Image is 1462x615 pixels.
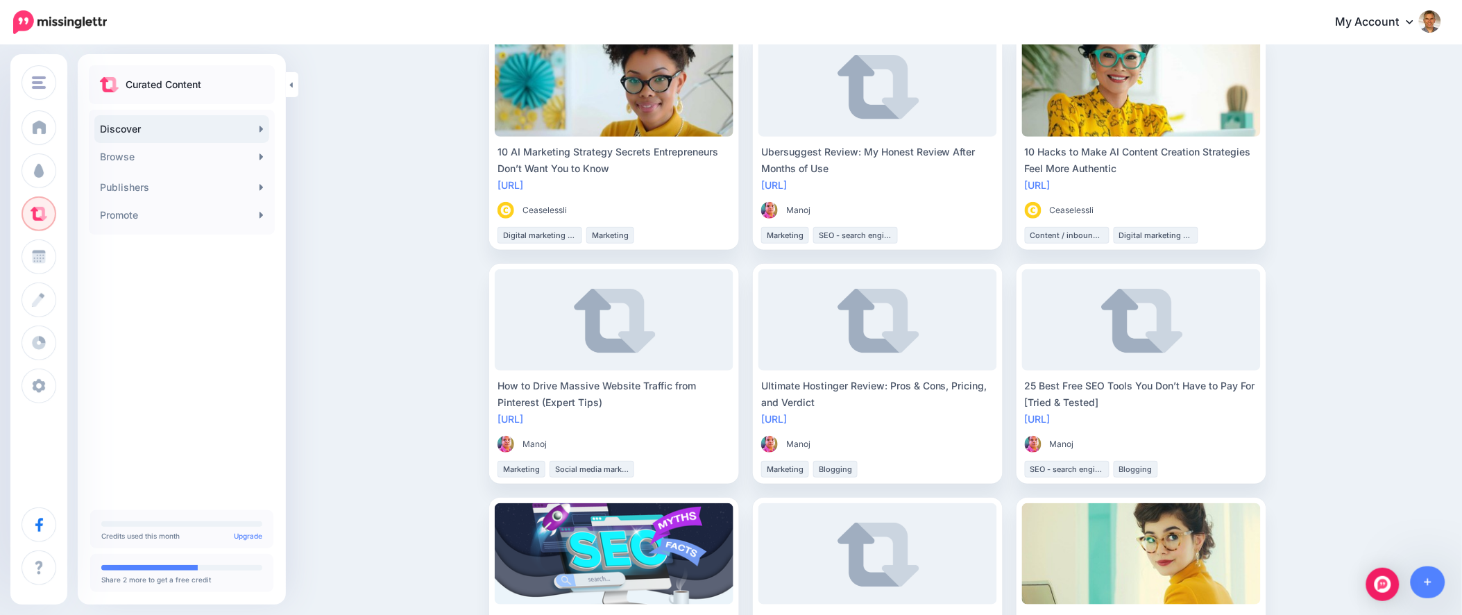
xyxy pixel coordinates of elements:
img: MQSJWLHJCKXV2AQVWKGQBXABK9I9LYSZ_thumb.gif [498,202,514,219]
img: Missinglettr [13,10,107,34]
li: Content / inbound marketing [1025,227,1110,244]
a: [URL] [498,179,523,191]
a: [URL] [1025,179,1051,191]
li: Marketing [586,227,634,244]
a: Publishers [94,174,269,201]
div: Open Intercom Messenger [1366,568,1400,601]
a: My Account [1322,6,1441,40]
div: 25 Best Free SEO Tools You Don’t Have to Pay For [Tried & Tested] [1025,378,1258,411]
li: SEO - search engine optimization [1025,461,1110,478]
li: SEO - search engine optimization [813,227,898,244]
span: Manoj [786,437,810,451]
div: 10 Hacks to Make AI Content Creation Strategies Feel More Authentic [1025,144,1258,177]
p: Curated Content [126,76,201,93]
li: Marketing [498,461,545,478]
div: Ubersuggest Review: My Honest Review After Months of Use [761,144,994,177]
a: Browse [94,143,269,171]
span: Manoj [786,203,810,217]
a: Discover [94,115,269,143]
li: Blogging [1114,461,1158,478]
div: How to Drive Massive Website Traffic from Pinterest (Expert Tips) [498,378,731,411]
div: Ultimate Hostinger Review: Pros & Cons, Pricing, and Verdict [761,378,994,411]
span: Ceaselessli [1050,203,1094,217]
a: [URL] [1025,413,1051,425]
img: menu.png [32,76,46,89]
a: [URL] [761,179,787,191]
img: Q4V7QUO4NL7KLF7ETPAEVJZD8V2L8K9O_thumb.jpg [761,202,778,219]
span: Manoj [522,437,547,451]
li: Marketing [761,227,809,244]
span: Manoj [1050,437,1074,451]
img: Q4V7QUO4NL7KLF7ETPAEVJZD8V2L8K9O_thumb.jpg [1025,436,1042,453]
img: curate.png [100,77,119,92]
a: Promote [94,201,269,229]
li: Marketing [761,461,809,478]
li: Social media marketing [550,461,634,478]
img: Q4V7QUO4NL7KLF7ETPAEVJZD8V2L8K9O_thumb.jpg [498,436,514,453]
a: [URL] [498,413,523,425]
img: Q4V7QUO4NL7KLF7ETPAEVJZD8V2L8K9O_thumb.jpg [761,436,778,453]
img: MQSJWLHJCKXV2AQVWKGQBXABK9I9LYSZ_thumb.gif [1025,202,1042,219]
li: Digital marketing strategy [1114,227,1198,244]
li: Blogging [813,461,858,478]
div: 10 AI Marketing Strategy Secrets Entrepreneurs Don’t Want You to Know [498,144,731,177]
li: Digital marketing strategy [498,227,582,244]
a: [URL] [761,413,787,425]
span: Ceaselessli [522,203,567,217]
